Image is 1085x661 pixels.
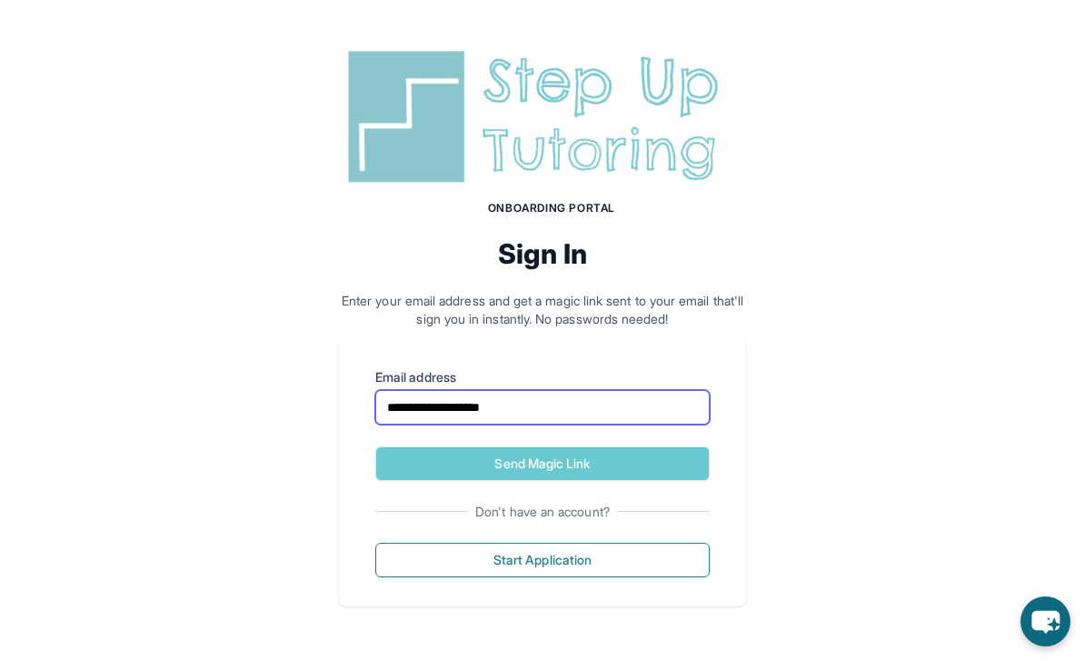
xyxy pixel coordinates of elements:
h2: Sign In [339,237,746,270]
img: Step Up Tutoring horizontal logo [339,44,746,190]
button: Start Application [375,543,710,577]
h1: Onboarding Portal [357,201,746,215]
label: Email address [375,368,710,386]
p: Enter your email address and get a magic link sent to your email that'll sign you in instantly. N... [339,292,746,328]
button: Send Magic Link [375,446,710,481]
span: Don't have an account? [468,503,617,521]
button: chat-button [1020,596,1070,646]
